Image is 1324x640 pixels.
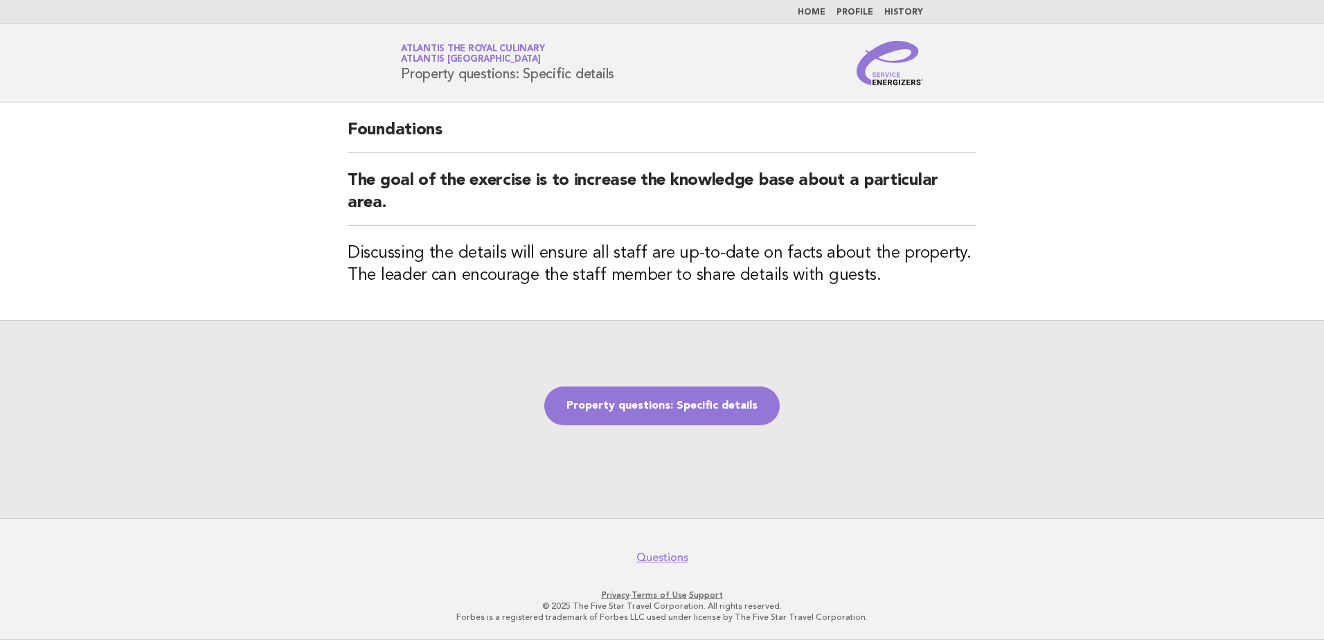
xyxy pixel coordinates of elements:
[689,590,723,600] a: Support
[602,590,629,600] a: Privacy
[636,551,688,565] a: Questions
[238,601,1086,612] p: © 2025 The Five Star Travel Corporation. All rights reserved.
[632,590,687,600] a: Terms of Use
[401,45,614,81] h1: Property questions: Specific details
[348,119,976,153] h2: Foundations
[837,8,873,17] a: Profile
[238,612,1086,623] p: Forbes is a registered trademark of Forbes LLC used under license by The Five Star Travel Corpora...
[884,8,923,17] a: History
[798,8,825,17] a: Home
[348,170,976,226] h2: The goal of the exercise is to increase the knowledge base about a particular area.
[857,41,923,85] img: Service Energizers
[401,55,541,64] span: Atlantis [GEOGRAPHIC_DATA]
[544,386,780,425] a: Property questions: Specific details
[238,589,1086,601] p: · ·
[401,44,544,64] a: Atlantis the Royal CulinaryAtlantis [GEOGRAPHIC_DATA]
[348,242,976,287] h3: Discussing the details will ensure all staff are up-to-date on facts about the property. The lead...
